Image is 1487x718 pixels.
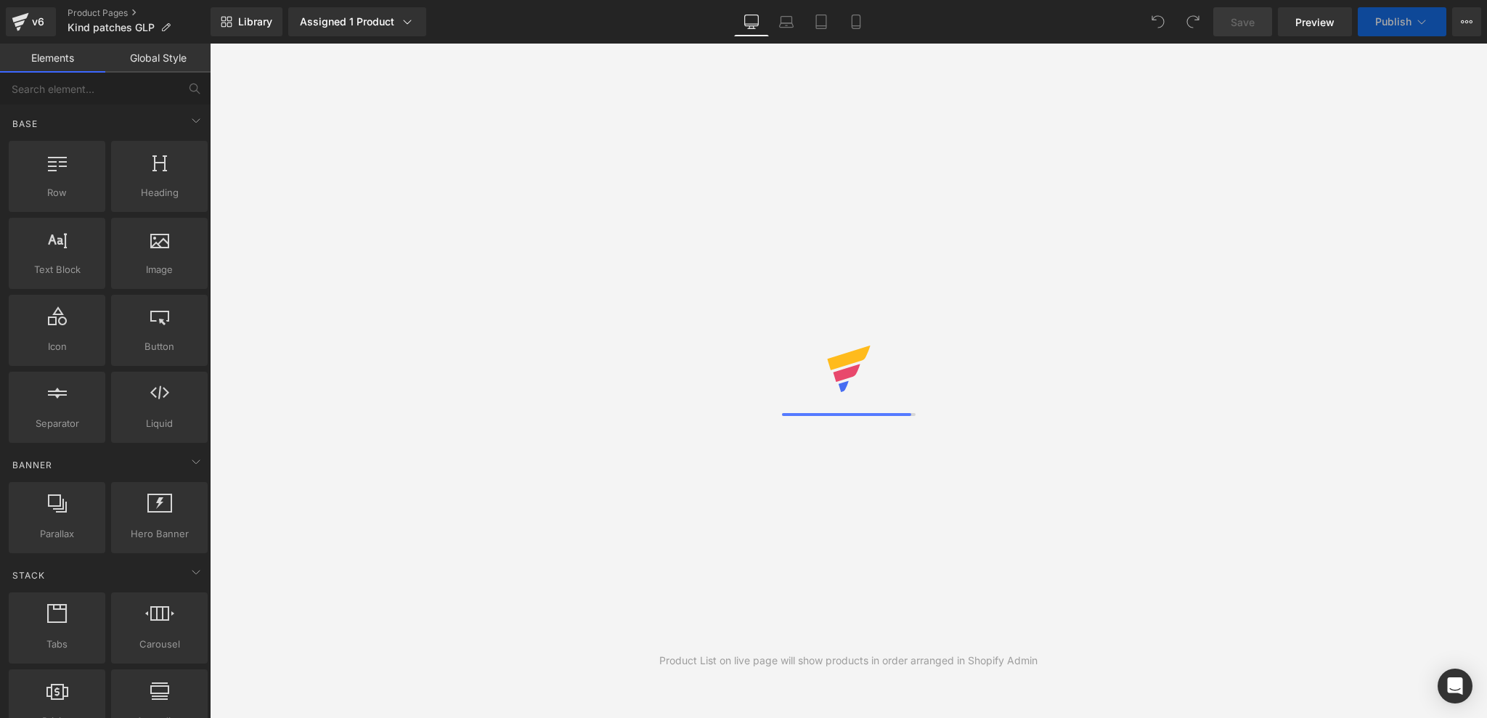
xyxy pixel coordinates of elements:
[300,15,415,29] div: Assigned 1 Product
[1231,15,1255,30] span: Save
[68,7,211,19] a: Product Pages
[1178,7,1207,36] button: Redo
[115,339,203,354] span: Button
[1295,15,1335,30] span: Preview
[13,416,101,431] span: Separator
[68,22,155,33] span: Kind patches GLP
[13,526,101,542] span: Parallax
[29,12,47,31] div: v6
[1358,7,1446,36] button: Publish
[839,7,873,36] a: Mobile
[804,7,839,36] a: Tablet
[1144,7,1173,36] button: Undo
[659,653,1038,669] div: Product List on live page will show products in order arranged in Shopify Admin
[1452,7,1481,36] button: More
[13,637,101,652] span: Tabs
[115,262,203,277] span: Image
[1278,7,1352,36] a: Preview
[734,7,769,36] a: Desktop
[211,7,282,36] a: New Library
[115,637,203,652] span: Carousel
[1375,16,1411,28] span: Publish
[11,117,39,131] span: Base
[11,458,54,472] span: Banner
[13,185,101,200] span: Row
[105,44,211,73] a: Global Style
[238,15,272,28] span: Library
[1438,669,1472,703] div: Open Intercom Messenger
[115,526,203,542] span: Hero Banner
[13,262,101,277] span: Text Block
[6,7,56,36] a: v6
[769,7,804,36] a: Laptop
[11,568,46,582] span: Stack
[115,416,203,431] span: Liquid
[13,339,101,354] span: Icon
[115,185,203,200] span: Heading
